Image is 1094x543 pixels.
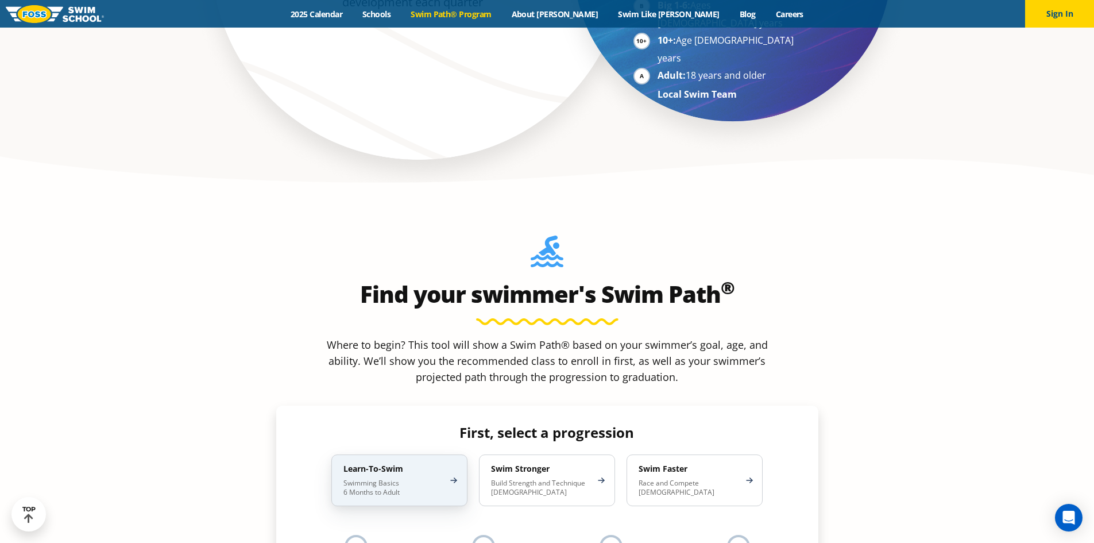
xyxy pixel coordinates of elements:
[276,280,818,308] h2: Find your swimmer's Swim Path
[501,9,608,20] a: About [PERSON_NAME]
[343,479,444,497] p: Swimming Basics 6 Months to Adult
[322,337,772,385] p: Where to begin? This tool will show a Swim Path® based on your swimmer’s goal, age, and ability. ...
[658,32,798,66] li: Age [DEMOGRAPHIC_DATA] years
[281,9,353,20] a: 2025 Calendar
[639,464,739,474] h4: Swim Faster
[1055,504,1083,532] div: Open Intercom Messenger
[608,9,730,20] a: Swim Like [PERSON_NAME]
[766,9,813,20] a: Careers
[658,34,676,47] strong: 10+:
[353,9,401,20] a: Schools
[729,9,766,20] a: Blog
[531,236,563,275] img: Foss-Location-Swimming-Pool-Person.svg
[721,276,735,299] sup: ®
[491,479,592,497] p: Build Strength and Technique [DEMOGRAPHIC_DATA]
[401,9,501,20] a: Swim Path® Program
[658,88,737,101] strong: Local Swim Team
[491,464,592,474] h4: Swim Stronger
[639,479,739,497] p: Race and Compete [DEMOGRAPHIC_DATA]
[6,5,104,23] img: FOSS Swim School Logo
[658,67,798,85] li: 18 years and older
[343,464,444,474] h4: Learn-To-Swim
[322,425,772,441] h4: First, select a progression
[658,69,686,82] strong: Adult:
[22,506,36,523] div: TOP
